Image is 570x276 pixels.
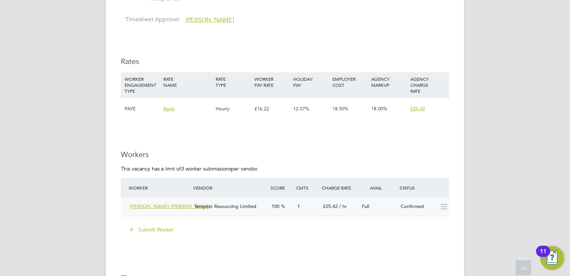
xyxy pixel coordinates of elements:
[121,16,180,24] label: Timesheet Approver
[369,72,408,92] div: AGENCY MARKUP
[121,56,449,66] h3: Rates
[269,181,294,194] div: Score
[339,203,347,209] span: / hr
[332,105,348,112] span: 18.50%
[253,98,291,120] div: £16.22
[410,105,425,112] span: £25.42
[181,165,231,172] em: 3 worker submissions
[214,72,253,92] div: RATE TYPE
[297,203,300,209] span: 1
[123,98,162,120] div: PAYE
[163,105,175,112] span: Basic
[194,203,256,209] span: Tempest Resourcing Limited
[124,224,180,236] button: Submit Worker
[291,72,330,92] div: HOLIDAY PAY
[253,72,291,92] div: WORKER PAY RATE
[323,203,338,209] span: £25.42
[186,16,234,24] span: [PERSON_NAME]
[121,165,449,172] p: This vacancy has a limit of per vendor.
[162,72,213,92] div: RATE NAME
[191,181,269,194] div: Vendor
[398,181,449,194] div: Status
[408,72,447,98] div: AGENCY CHARGE RATE
[127,181,191,194] div: Worker
[362,203,369,209] span: Full
[272,203,279,209] span: 100
[294,181,320,194] div: Cmts
[331,72,369,92] div: EMPLOYER COST
[123,72,162,98] div: WORKER ENGAGEMENT TYPE
[398,200,436,213] div: Confirmed
[121,150,449,159] h3: Workers
[293,105,309,112] span: 12.07%
[371,105,387,112] span: 18.00%
[320,181,359,194] div: Charge Rate
[359,181,398,194] div: Avail
[540,251,546,261] div: 11
[540,246,564,270] button: Open Resource Center, 11 new notifications
[214,98,253,120] div: Hourly
[130,203,210,209] span: [PERSON_NAME] [PERSON_NAME]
